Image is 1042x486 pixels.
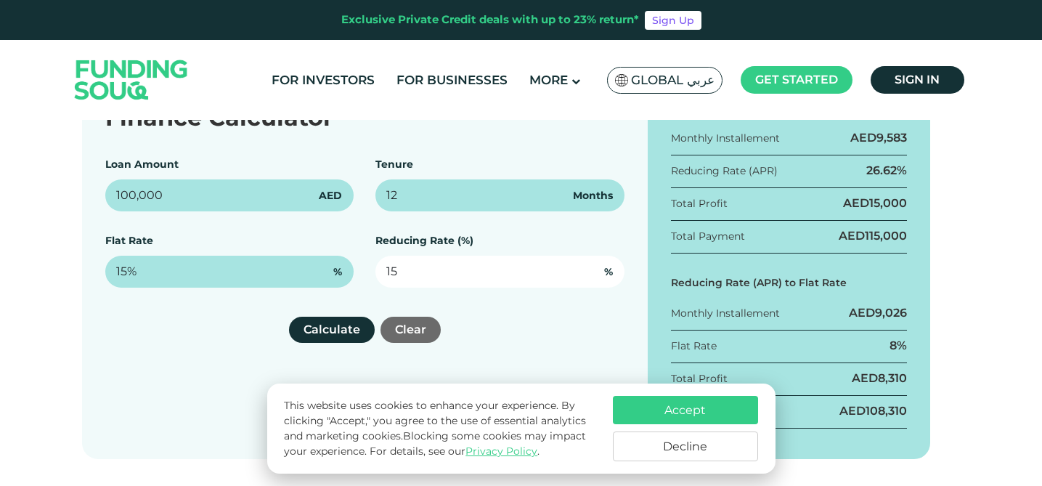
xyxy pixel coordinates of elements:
[268,68,378,92] a: For Investors
[850,130,907,146] div: AED
[839,228,907,244] div: AED
[671,229,745,244] div: Total Payment
[866,163,907,179] div: 26.62%
[529,73,568,87] span: More
[671,306,780,321] div: Monthly Installement
[843,195,907,211] div: AED
[866,404,907,418] span: 108,310
[839,403,907,419] div: AED
[671,339,717,354] div: Flat Rate
[613,432,758,461] button: Decline
[375,234,473,247] label: Reducing Rate (%)
[375,158,413,171] label: Tenure
[671,371,728,386] div: Total Profit
[319,188,342,203] span: AED
[671,275,908,291] div: Reducing Rate (APR) to Flat Rate
[849,305,907,321] div: AED
[895,73,940,86] span: Sign in
[370,445,540,458] span: For details, see our .
[875,306,907,320] span: 9,026
[871,66,964,94] a: Sign in
[631,72,715,89] span: Global عربي
[876,131,907,145] span: 9,583
[393,68,511,92] a: For Businesses
[341,12,639,28] div: Exclusive Private Credit deals with up to 23% return*
[465,445,537,458] a: Privacy Policy
[615,74,628,86] img: SA Flag
[604,264,613,280] span: %
[671,131,780,146] div: Monthly Installement
[333,264,342,280] span: %
[573,188,613,203] span: Months
[284,429,586,458] span: Blocking some cookies may impact your experience.
[105,234,153,247] label: Flat Rate
[289,317,375,343] button: Calculate
[755,73,838,86] span: Get started
[105,158,179,171] label: Loan Amount
[60,43,203,116] img: Logo
[890,338,907,354] div: 8%
[878,371,907,385] span: 8,310
[671,163,778,179] div: Reducing Rate (APR)
[380,317,441,343] button: Clear
[284,398,598,459] p: This website uses cookies to enhance your experience. By clicking "Accept," you agree to the use ...
[869,196,907,210] span: 15,000
[852,370,907,386] div: AED
[613,396,758,424] button: Accept
[645,11,701,30] a: Sign Up
[865,229,907,243] span: 115,000
[671,196,728,211] div: Total Profit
